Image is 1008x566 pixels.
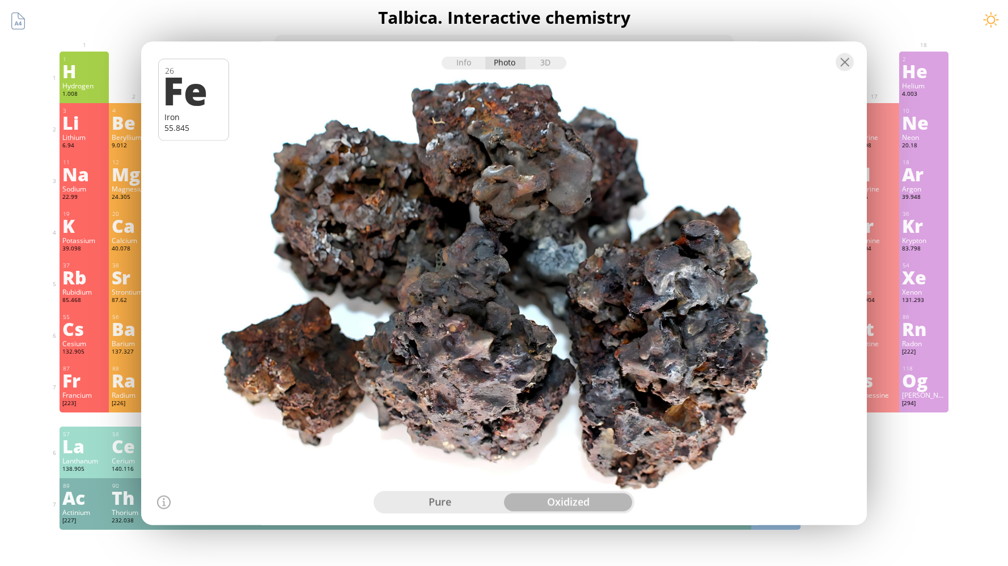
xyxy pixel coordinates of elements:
div: Fe [163,70,221,109]
div: 40.078 [112,245,155,254]
div: At [853,320,896,338]
div: [210] [853,348,896,357]
div: Chlorine [853,184,896,193]
div: 118 [903,365,946,372]
div: 35.45 [853,193,896,202]
div: 2 [903,56,946,63]
div: Cs [62,320,106,338]
div: 18 [903,159,946,166]
div: 22.99 [62,193,106,202]
div: Helium [902,81,946,90]
div: Neon [902,133,946,142]
div: 126.904 [853,296,896,305]
div: 6.94 [62,142,106,151]
div: He [902,62,946,80]
div: 88 [112,365,155,372]
h1: Talbica. Interactive chemistry [50,6,958,29]
div: [226] [112,399,155,408]
div: 4 [112,107,155,114]
div: 87 [63,365,106,372]
div: Lanthanum [62,456,106,465]
div: 19 [63,210,106,218]
div: Ba [112,320,155,338]
div: 35 [853,210,896,218]
div: 9.012 [112,142,155,151]
div: 3 [63,107,106,114]
div: 20 [112,210,155,218]
div: Rb [62,268,106,286]
div: Xenon [902,287,946,296]
div: 9 [853,107,896,114]
div: Francium [62,390,106,399]
div: 55.845 [164,122,223,133]
div: Beryllium [112,133,155,142]
div: Th [112,488,155,507]
div: Sr [112,268,155,286]
div: 17 [853,159,896,166]
div: 4.003 [902,90,946,99]
div: Potassium [62,236,106,245]
div: 36 [903,210,946,218]
div: oxidized [504,493,632,511]
div: Radium [112,390,155,399]
div: 11 [63,159,106,166]
div: Argon [902,184,946,193]
div: 3D [526,56,566,69]
div: 38 [112,262,155,269]
div: La [62,437,106,455]
div: 10 [903,107,946,114]
div: Og [902,371,946,389]
div: F [853,113,896,131]
div: Xe [902,268,946,286]
div: 53 [853,262,896,269]
div: I [853,268,896,286]
div: Cesium [62,339,106,348]
div: Fr [62,371,106,389]
div: Actinium [62,508,106,517]
div: Barium [112,339,155,348]
div: [293] [853,399,896,408]
div: Mg [112,165,155,183]
div: 131.293 [902,296,946,305]
div: [PERSON_NAME] [902,390,946,399]
div: Ce [112,437,155,455]
div: 56 [112,313,155,321]
div: 140.116 [112,465,155,474]
div: Rn [902,320,946,338]
div: Bromine [853,236,896,245]
div: 39.098 [62,245,106,254]
div: 117 [853,365,896,372]
div: Cl [853,165,896,183]
div: [222] [902,348,946,357]
div: Br [853,216,896,235]
div: Magnesium [112,184,155,193]
div: 87.62 [112,296,155,305]
div: Ca [112,216,155,235]
div: Cerium [112,456,155,465]
div: 54 [903,262,946,269]
div: Astatine [853,339,896,348]
div: [294] [902,399,946,408]
div: 1.008 [62,90,106,99]
div: 232.038 [112,517,155,526]
div: Be [112,113,155,131]
div: 57 [63,431,106,438]
div: Fluorine [853,133,896,142]
div: 1 [63,56,106,63]
div: Lithium [62,133,106,142]
div: Ra [112,371,155,389]
div: Iodine [853,287,896,296]
div: 89 [63,482,106,490]
div: 86 [903,313,946,321]
div: 39.948 [902,193,946,202]
div: 37 [63,262,106,269]
div: Calcium [112,236,155,245]
div: pure [376,493,504,511]
div: Ar [902,165,946,183]
div: H [62,62,106,80]
div: 58 [112,431,155,438]
div: Rubidium [62,287,106,296]
div: 20.18 [902,142,946,151]
div: Ac [62,488,106,507]
div: 83.798 [902,245,946,254]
